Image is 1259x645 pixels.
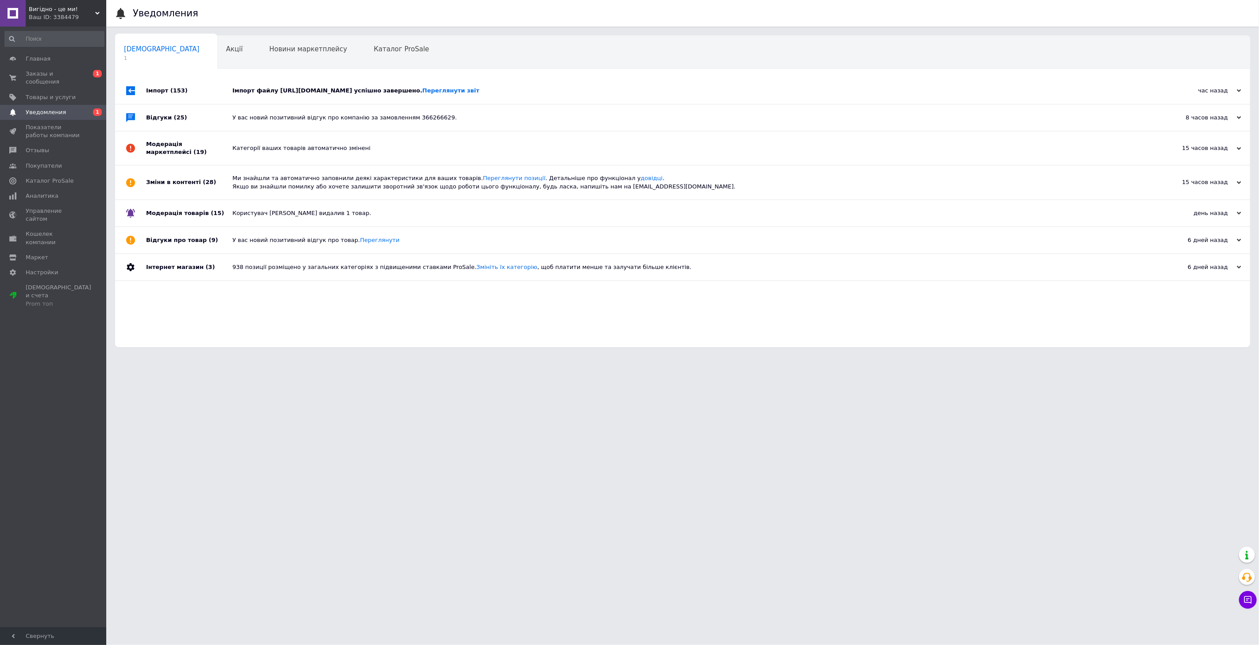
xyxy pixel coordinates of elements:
[4,31,104,47] input: Поиск
[29,13,106,21] div: Ваш ID: 3384479
[124,45,200,53] span: [DEMOGRAPHIC_DATA]
[232,114,1153,122] div: У вас новий позитивний відгук про компанію за замовленням 366266629.
[422,87,479,94] a: Переглянути звіт
[133,8,198,19] h1: Уведомления
[26,177,73,185] span: Каталог ProSale
[26,108,66,116] span: Уведомления
[232,174,1153,190] div: Ми знайшли та автоматично заповнили деякі характеристики для ваших товарів. . Детальніше про функ...
[193,149,207,155] span: (19)
[232,236,1153,244] div: У вас новий позитивний відгук про товар.
[1153,209,1241,217] div: день назад
[26,93,76,101] span: Товары и услуги
[146,131,232,165] div: Модерація маркетплейсі
[26,146,49,154] span: Отзывы
[483,175,545,181] a: Переглянути позиції
[146,200,232,227] div: Модерація товарів
[226,45,243,53] span: Акції
[29,5,95,13] span: Вигiдно - це ми!
[146,227,232,253] div: Відгуки про товар
[26,162,62,170] span: Покупатели
[26,284,91,308] span: [DEMOGRAPHIC_DATA] и счета
[146,104,232,131] div: Відгуки
[476,264,537,270] a: Змініть їх категорію
[232,263,1153,271] div: 938 позиції розміщено у загальних категоріях з підвищеними ставками ProSale. , щоб платити менше ...
[269,45,347,53] span: Новини маркетплейсу
[1153,236,1241,244] div: 6 дней назад
[26,253,48,261] span: Маркет
[1153,263,1241,271] div: 6 дней назад
[93,108,102,116] span: 1
[26,207,82,223] span: Управление сайтом
[146,254,232,280] div: Інтернет магазин
[26,70,82,86] span: Заказы и сообщения
[174,114,187,121] span: (25)
[26,269,58,276] span: Настройки
[1153,144,1241,152] div: 15 часов назад
[360,237,399,243] a: Переглянути
[374,45,429,53] span: Каталог ProSale
[641,175,663,181] a: довідці
[1153,114,1241,122] div: 8 часов назад
[232,209,1153,217] div: Користувач [PERSON_NAME] видалив 1 товар.
[1153,87,1241,95] div: час назад
[124,55,200,61] span: 1
[209,237,218,243] span: (9)
[203,179,216,185] span: (28)
[205,264,215,270] span: (3)
[26,230,82,246] span: Кошелек компании
[146,77,232,104] div: Імпорт
[232,87,1153,95] div: Імпорт файлу [URL][DOMAIN_NAME] успішно завершено.
[232,144,1153,152] div: Категорії ваших товарів автоматично змінені
[26,123,82,139] span: Показатели работы компании
[93,70,102,77] span: 1
[26,300,91,308] div: Prom топ
[146,165,232,199] div: Зміни в контенті
[26,55,50,63] span: Главная
[1153,178,1241,186] div: 15 часов назад
[26,192,58,200] span: Аналитика
[170,87,188,94] span: (153)
[1239,591,1257,609] button: Чат с покупателем
[211,210,224,216] span: (15)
